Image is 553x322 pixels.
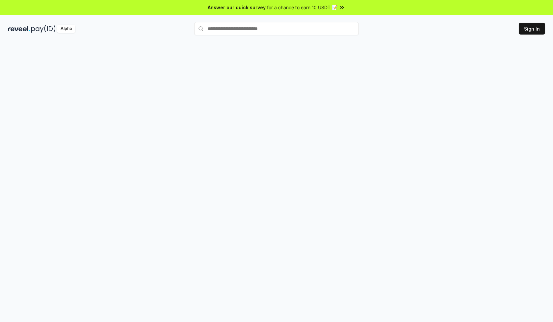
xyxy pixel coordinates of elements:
[519,23,545,35] button: Sign In
[267,4,337,11] span: for a chance to earn 10 USDT 📝
[8,25,30,33] img: reveel_dark
[31,25,56,33] img: pay_id
[208,4,266,11] span: Answer our quick survey
[57,25,75,33] div: Alpha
